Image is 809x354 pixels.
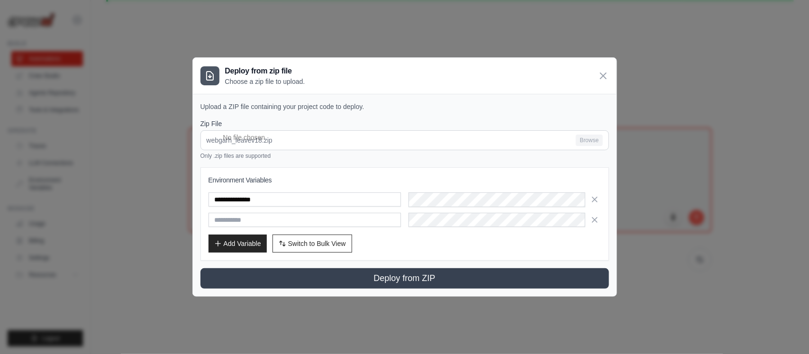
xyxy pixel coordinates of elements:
p: Upload a ZIP file containing your project code to deploy. [200,102,609,111]
h3: Environment Variables [209,175,601,185]
button: Deploy from ZIP [200,268,609,289]
input: webgarh_leavev18.zip Browse [200,130,609,150]
p: Choose a zip file to upload. [225,77,305,86]
h3: Deploy from zip file [225,65,305,77]
span: Switch to Bulk View [288,239,346,248]
p: Only .zip files are supported [200,152,609,160]
label: Zip File [200,119,609,128]
button: Switch to Bulk View [273,235,352,253]
button: Add Variable [209,235,267,253]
